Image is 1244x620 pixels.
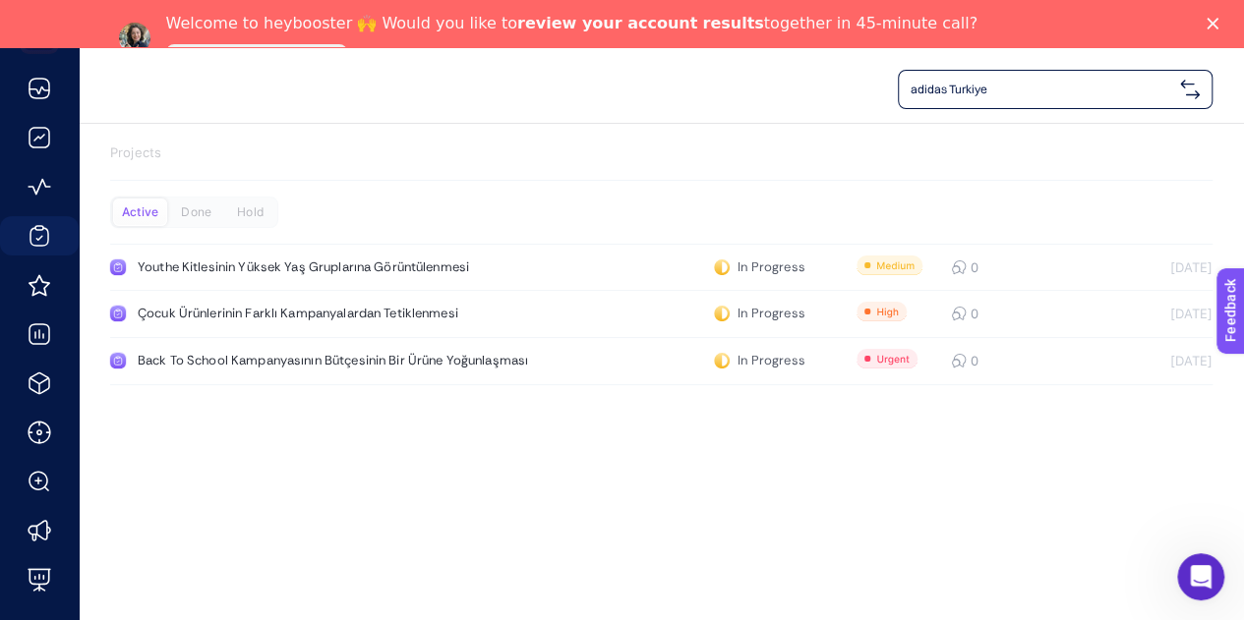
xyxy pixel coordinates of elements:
div: Youthe Kitlesinin Yüksek Yaş Gruplarına Görüntülenmesi [138,259,592,275]
a: Çocuk Ürünlerinin Farklı Kampanyalardan TetiklenmesiIn Progress0[DATE] [110,291,1213,338]
div: [DATE] [1075,259,1213,275]
div: Çocuk Ürünlerinin Farklı Kampanyalardan Tetiklenmesi [138,306,592,321]
img: Profile image for Neslihan [119,23,150,54]
div: 0 [951,306,969,321]
div: 0 [951,259,969,275]
span: adidas Turkiye [911,82,1172,97]
div: [DATE] [1075,306,1213,321]
div: In Progress [714,259,804,275]
div: Close [1207,18,1226,29]
b: results [702,14,763,32]
div: Active [113,198,167,226]
span: Feedback [12,6,75,22]
b: review your account [517,14,697,32]
div: Hold [223,198,277,226]
div: [DATE] [1075,353,1213,368]
a: Back To School Kampanyasının Bütçesinin Bir Ürüne YoğunlaşmasıIn Progress0[DATE] [110,338,1213,385]
a: Youthe Kitlesinin Yüksek Yaş Gruplarına GörüntülenmesiIn Progress0[DATE] [110,244,1213,291]
a: Speak with an Expert [166,44,348,68]
iframe: Intercom live chat [1177,553,1224,600]
div: In Progress [714,306,804,321]
div: Done [169,198,223,226]
div: Back To School Kampanyasının Bütçesinin Bir Ürüne Yoğunlaşması [138,353,592,368]
div: 0 [951,353,969,368]
p: Projects [110,143,1213,163]
img: svg%3e [1180,80,1200,99]
div: Welcome to heybooster 🙌 Would you like to together in 45-minute call? [166,14,977,33]
div: In Progress [714,353,804,368]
